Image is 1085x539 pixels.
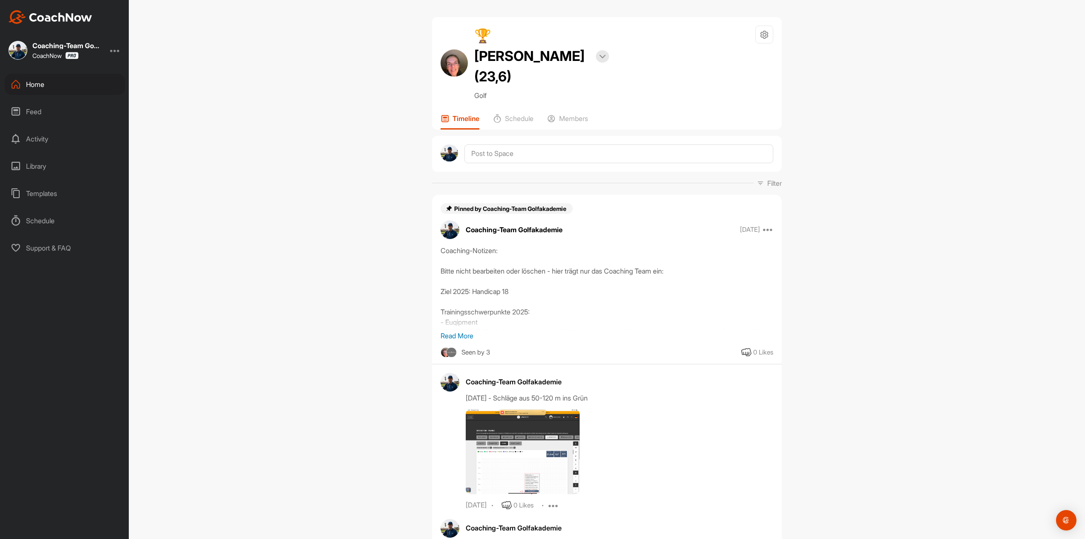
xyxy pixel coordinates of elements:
[767,178,782,188] p: Filter
[441,347,451,358] img: square_21a8955c46f6345e79b892bb0d440da5.jpg
[65,52,78,59] img: CoachNow Pro
[454,205,568,212] span: Pinned by Coaching-Team Golfakademie
[453,114,479,123] p: Timeline
[474,90,609,101] p: Golf
[753,348,773,357] div: 0 Likes
[446,205,453,212] img: pin
[466,393,773,403] div: [DATE] - Schläge aus 50-120 m ins Grün
[466,225,563,235] p: Coaching-Team Golfakademie
[32,52,78,59] div: CoachNow
[441,519,459,538] img: avatar
[740,225,760,234] p: [DATE]
[461,347,490,358] div: Seen by 3
[441,331,773,341] p: Read More
[446,347,457,358] img: square_87480ad1996db3f95417b017d398971a.jpg
[441,49,468,77] img: avatar
[505,114,534,123] p: Schedule
[5,128,125,150] div: Activity
[5,210,125,231] div: Schedule
[599,55,606,59] img: arrow-down
[1056,510,1076,530] div: Open Intercom Messenger
[466,377,773,387] div: Coaching-Team Golfakademie
[441,220,459,239] img: avatar
[466,501,487,510] div: [DATE]
[474,26,589,87] h2: 🏆 [PERSON_NAME] (23,6)
[441,245,773,331] div: Coaching-Notizen: Bitte nicht bearbeiten oder löschen - hier trägt nur das Coaching Team ein: Zie...
[5,74,125,95] div: Home
[559,114,588,123] p: Members
[5,237,125,259] div: Support & FAQ
[9,10,92,24] img: CoachNow
[5,183,125,204] div: Templates
[5,101,125,122] div: Feed
[466,523,773,533] div: Coaching-Team Golfakademie
[32,42,101,49] div: Coaching-Team Golfakademie
[513,501,534,510] div: 0 Likes
[5,156,125,177] div: Library
[466,409,580,494] img: media
[9,41,27,60] img: square_76f96ec4196c1962453f0fa417d3756b.jpg
[441,144,458,162] img: avatar
[441,373,459,392] img: avatar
